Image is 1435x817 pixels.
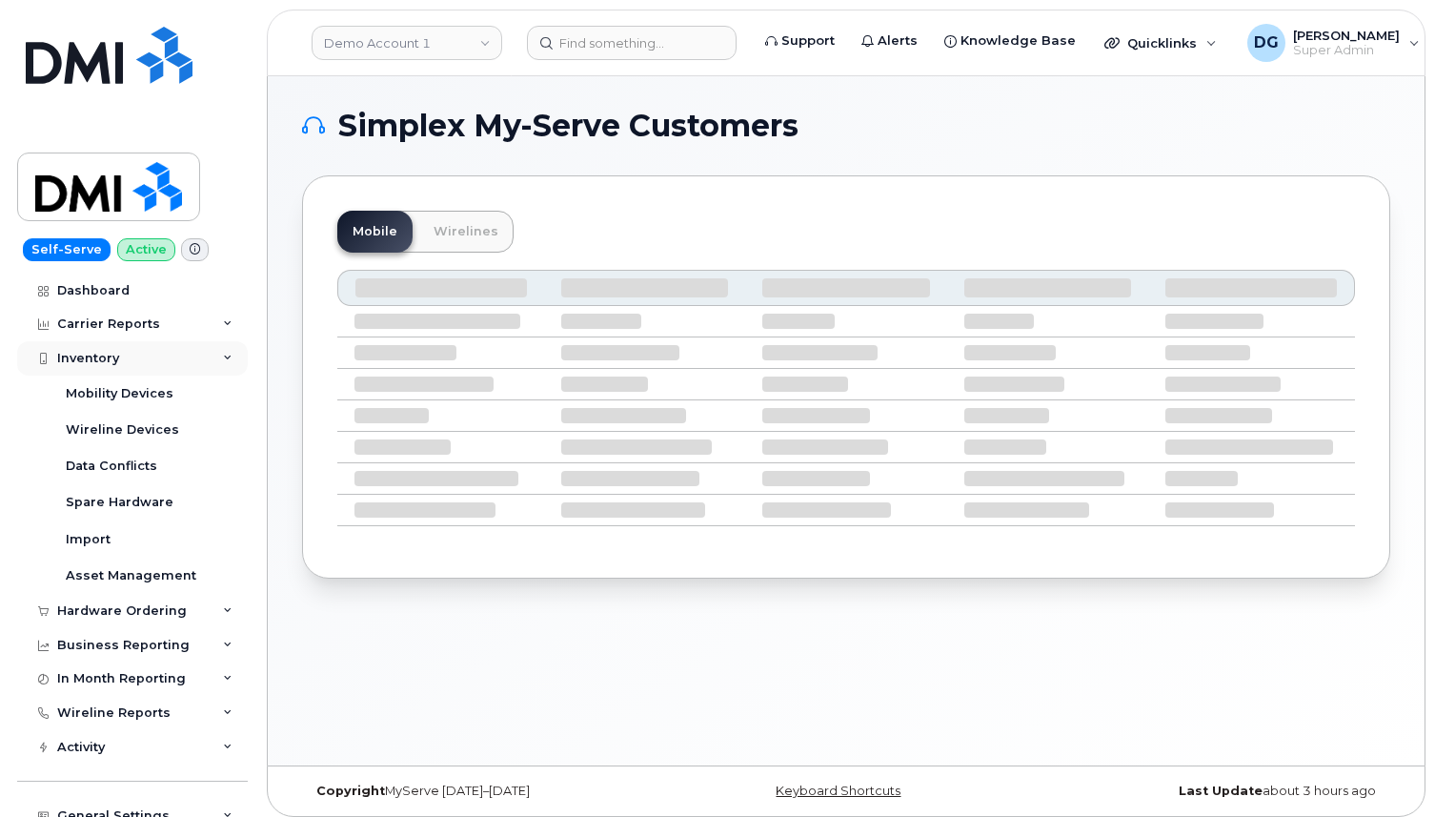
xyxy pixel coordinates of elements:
[338,112,798,140] span: Simplex My-Serve Customers
[418,211,514,253] a: Wirelines
[1179,784,1263,798] strong: Last Update
[302,784,665,799] div: MyServe [DATE]–[DATE]
[776,784,900,798] a: Keyboard Shortcuts
[337,211,413,253] a: Mobile
[316,784,385,798] strong: Copyright
[1027,784,1390,799] div: about 3 hours ago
